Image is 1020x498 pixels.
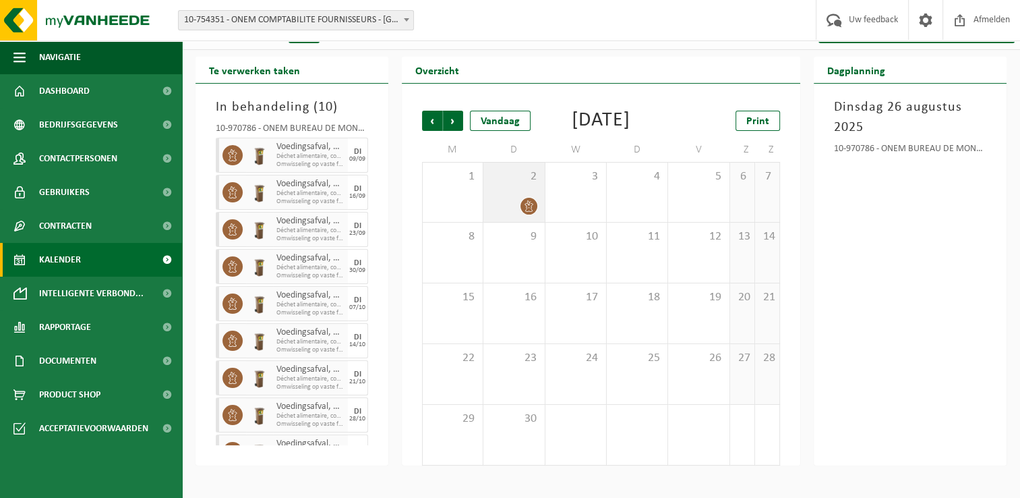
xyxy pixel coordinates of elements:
div: 10-970786 - ONEM BUREAU DE MONS - [GEOGRAPHIC_DATA] [216,124,368,138]
span: 10 [552,229,599,244]
img: WB-0140-HPE-BN-01 [249,182,270,202]
img: WB-0140-HPE-BN-01 [249,331,270,351]
span: 10-754351 - ONEM COMPTABILITE FOURNISSEURS - BRUXELLES [179,11,413,30]
img: WB-0140-HPE-BN-01 [249,219,270,240]
h2: Dagplanning [814,57,899,83]
span: Voedingsafval, bevat producten van dierlijke oorsprong, onverpakt, categorie 3 [276,364,344,375]
div: 21/10 [349,379,365,385]
span: Omwisseling op vaste frequentie (incl. verwerking) [276,235,344,243]
span: Déchet alimentaire, contenant des produits d'origine animale [276,338,344,346]
img: WB-0140-HPE-BN-01 [249,442,270,462]
span: Déchet alimentaire, contenant des produits d'origine animale [276,153,344,161]
span: Voedingsafval, bevat producten van dierlijke oorsprong, onverpakt, categorie 3 [276,179,344,190]
span: Dashboard [39,74,90,108]
span: Voedingsafval, bevat producten van dierlijke oorsprong, onverpakt, categorie 3 [276,439,344,449]
span: Gebruikers [39,175,90,209]
h3: Dinsdag 26 augustus 2025 [834,97,986,138]
td: V [668,138,729,162]
span: Omwisseling op vaste frequentie (incl. verwerking) [276,198,344,206]
span: Omwisseling op vaste frequentie (incl. verwerking) [276,161,344,169]
div: DI [354,222,361,230]
div: 09/09 [349,156,365,163]
td: D [483,138,545,162]
div: DI [354,148,361,156]
span: Omwisseling op vaste frequentie (incl. verwerking) [276,383,344,391]
span: Déchet alimentaire, contenant des produits d'origine animale [276,375,344,383]
span: Navigatie [39,40,81,74]
span: Déchet alimentaire, contenant des produits d'origine animale [276,264,344,272]
div: 28/10 [349,416,365,422]
span: 30 [490,412,537,426]
span: 22 [429,351,476,366]
h2: Overzicht [402,57,473,83]
span: Acceptatievoorwaarden [39,412,148,445]
h3: In behandeling ( ) [216,97,368,117]
span: 11 [613,229,661,244]
span: Déchet alimentaire, contenant des produits d'origine animale [276,190,344,198]
div: [DATE] [572,111,630,131]
span: 17 [552,290,599,305]
img: WB-0140-HPE-BN-01 [249,368,270,388]
span: 20 [737,290,748,305]
div: DI [354,296,361,304]
div: Vandaag [470,111,531,131]
span: Voedingsafval, bevat producten van dierlijke oorsprong, onverpakt, categorie 3 [276,216,344,227]
td: Z [755,138,780,162]
img: WB-0140-HPE-BN-01 [249,405,270,425]
span: 4 [613,169,661,184]
span: Rapportage [39,310,91,344]
span: Contracten [39,209,92,243]
span: 24 [552,351,599,366]
span: Déchet alimentaire, contenant des produits d'origine animale [276,301,344,309]
span: 8 [429,229,476,244]
td: M [422,138,483,162]
div: 16/09 [349,193,365,200]
span: 28 [762,351,773,366]
span: 5 [675,169,722,184]
span: Voedingsafval, bevat producten van dierlijke oorsprong, onverpakt, categorie 3 [276,327,344,338]
div: DI [354,333,361,341]
span: 15 [429,290,476,305]
span: 21 [762,290,773,305]
td: D [607,138,668,162]
span: 29 [429,412,476,426]
span: 9 [490,229,537,244]
span: Product Shop [39,378,100,412]
span: Voedingsafval, bevat producten van dierlijke oorsprong, onverpakt, categorie 3 [276,253,344,264]
td: W [545,138,607,162]
div: DI [354,185,361,193]
img: WB-0140-HPE-BN-01 [249,256,270,277]
span: 14 [762,229,773,244]
div: 14/10 [349,341,365,348]
span: Omwisseling op vaste frequentie (incl. verwerking) [276,420,344,428]
img: WB-0140-HPE-BN-01 [249,294,270,314]
span: Déchet alimentaire, contenant des produits d'origine animale [276,227,344,235]
a: Print [736,111,780,131]
span: 6 [737,169,748,184]
span: 18 [613,290,661,305]
span: Déchet alimentaire, contenant des produits d'origine animale [276,412,344,420]
div: DI [354,259,361,267]
span: 10-754351 - ONEM COMPTABILITE FOURNISSEURS - BRUXELLES [178,10,414,30]
span: Omwisseling op vaste frequentie (incl. verwerking) [276,272,344,280]
span: Vorige [422,111,442,131]
h2: Te verwerken taken [196,57,313,83]
span: Voedingsafval, bevat producten van dierlijke oorsprong, onverpakt, categorie 3 [276,142,344,153]
span: 16 [490,290,537,305]
div: 07/10 [349,304,365,311]
span: Volgende [443,111,463,131]
span: Omwisseling op vaste frequentie (incl. verwerking) [276,346,344,354]
span: Voedingsafval, bevat producten van dierlijke oorsprong, onverpakt, categorie 3 [276,402,344,412]
span: 23 [490,351,537,366]
span: 26 [675,351,722,366]
span: Kalender [39,243,81,277]
span: Voedingsafval, bevat producten van dierlijke oorsprong, onverpakt, categorie 3 [276,290,344,301]
span: 3 [552,169,599,184]
span: 10 [318,101,333,114]
span: Contactpersonen [39,142,117,175]
div: 30/09 [349,267,365,274]
div: DI [354,370,361,379]
span: 2 [490,169,537,184]
div: 23/09 [349,230,365,237]
span: Omwisseling op vaste frequentie (incl. verwerking) [276,309,344,317]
